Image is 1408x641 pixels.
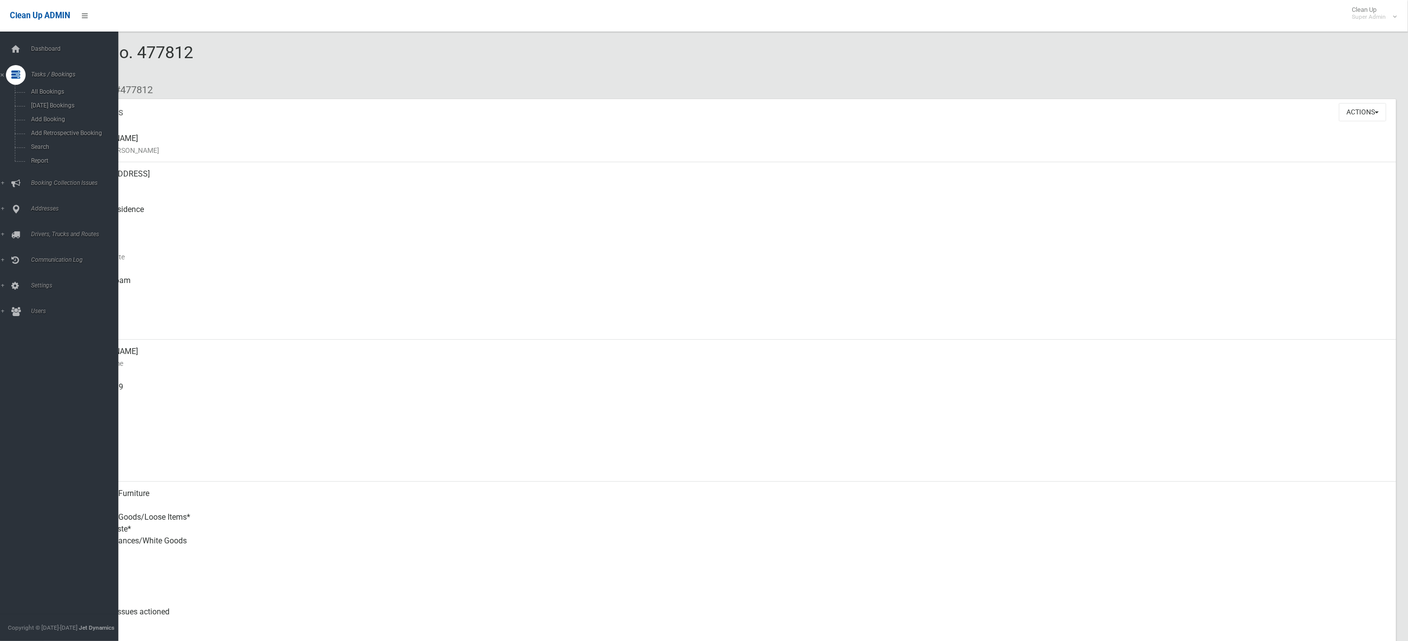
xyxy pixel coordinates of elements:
span: All Bookings [28,88,121,95]
div: [DATE] [79,233,1388,269]
small: Oversized [79,582,1388,594]
div: [DATE] 7:06am [79,269,1388,304]
span: Booking Collection Issues [28,179,130,186]
div: No [79,565,1388,600]
div: Front of Residence [79,198,1388,233]
span: Add Booking [28,116,121,123]
span: Copyright © [DATE]-[DATE] [8,624,77,631]
span: Users [28,308,130,315]
span: Clean Up ADMIN [10,11,70,20]
div: 0435990389 [79,375,1388,411]
div: [PERSON_NAME] [79,127,1388,162]
span: Settings [28,282,130,289]
span: Addresses [28,205,130,212]
small: Contact Name [79,357,1388,369]
div: Collection issues actioned [79,600,1388,636]
small: Zone [79,322,1388,334]
small: Mobile [79,393,1388,405]
span: Tasks / Bookings [28,71,130,78]
li: #477812 [107,81,153,99]
span: Communication Log [28,256,130,263]
small: Super Admin [1352,13,1386,21]
small: Pickup Point [79,215,1388,227]
span: Drivers, Trucks and Routes [28,231,130,238]
span: Add Retrospective Booking [28,130,121,137]
small: Landline [79,428,1388,440]
div: None given [79,446,1388,482]
small: Name of [PERSON_NAME] [79,144,1388,156]
small: Email [79,464,1388,476]
span: [DATE] Bookings [28,102,121,109]
span: Dashboard [28,45,130,52]
span: Search [28,143,121,150]
small: Collected At [79,286,1388,298]
div: [STREET_ADDRESS] [79,162,1388,198]
div: None given [79,411,1388,446]
small: Status [79,618,1388,630]
span: Clean Up [1347,6,1396,21]
div: [DATE] [79,304,1388,340]
small: Address [79,180,1388,192]
span: Booking No. 477812 [43,42,193,81]
div: [PERSON_NAME] [79,340,1388,375]
button: Actions [1339,103,1386,121]
small: Items [79,547,1388,559]
strong: Jet Dynamics [79,624,114,631]
span: Report [28,157,121,164]
small: Collection Date [79,251,1388,263]
div: Household Furniture Electronics Household Goods/Loose Items* Garden Waste* Metal Appliances/White... [79,482,1388,565]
